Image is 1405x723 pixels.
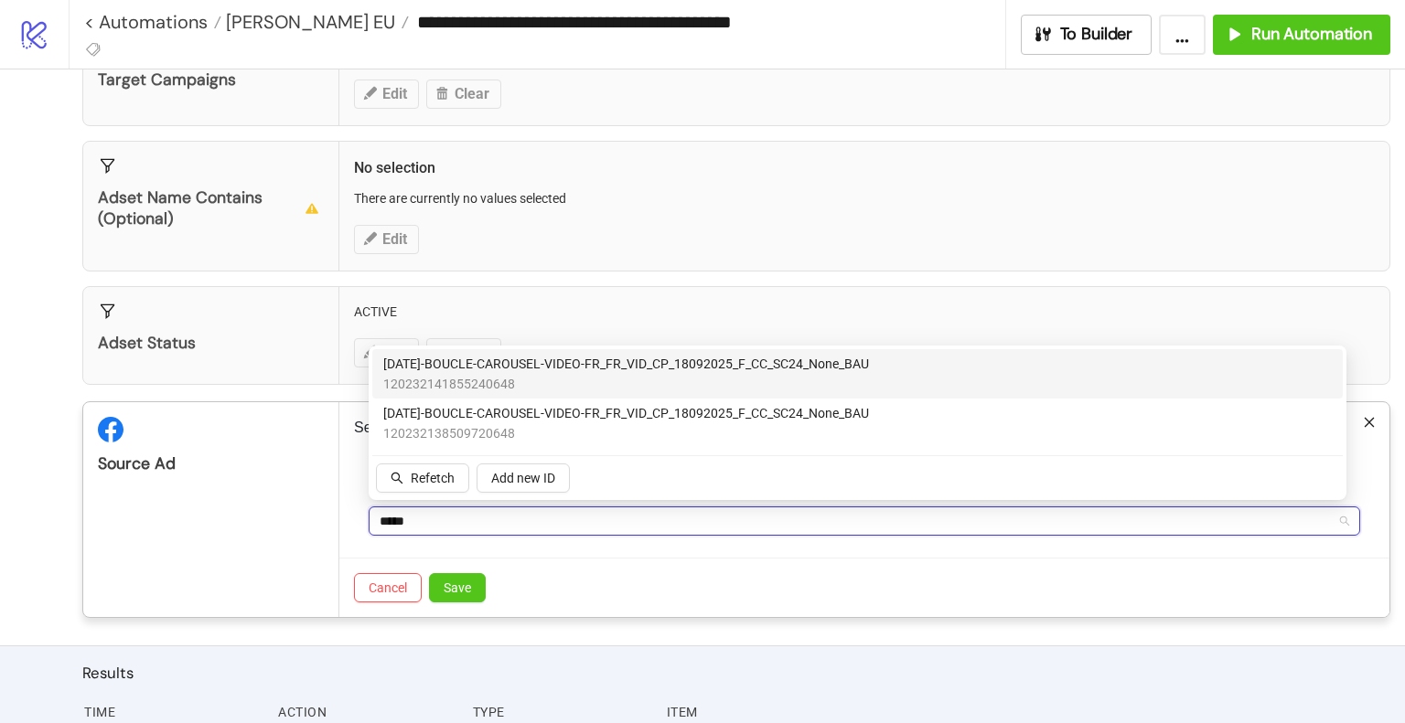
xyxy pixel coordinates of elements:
span: [PERSON_NAME] EU [221,10,395,34]
span: [DATE]-BOUCLE-CAROUSEL-VIDEO-FR_FR_VID_CP_18092025_F_CC_SC24_None_BAU [383,403,869,423]
span: [DATE]-BOUCLE-CAROUSEL-VIDEO-FR_FR_VID_CP_18092025_F_CC_SC24_None_BAU [383,354,869,374]
div: AD339-BOUCLE-CAROUSEL-VIDEO-FR_FR_VID_CP_18092025_F_CC_SC24_None_BAU [372,349,1343,399]
p: Select one or more Ads [354,417,1375,439]
span: Refetch [411,471,455,485]
button: To Builder [1021,15,1153,55]
div: AD339-BOUCLE-CAROUSEL-VIDEO-FR_FR_VID_CP_18092025_F_CC_SC24_None_BAU [372,399,1343,448]
button: Cancel [354,573,422,602]
input: Select ad ids from list [380,510,419,532]
h2: Results [82,661,1390,685]
span: 120232138509720648 [383,423,869,443]
span: To Builder [1060,24,1133,45]
a: [PERSON_NAME] EU [221,13,409,31]
button: ... [1159,15,1206,55]
button: Run Automation [1213,15,1390,55]
div: Source Ad [98,453,324,474]
span: 120232141855240648 [383,374,869,394]
span: Run Automation [1251,24,1372,45]
span: Add new ID [491,471,555,485]
span: close [1363,416,1376,429]
button: Save [429,573,486,602]
span: search [391,472,403,484]
button: Refetch [376,463,469,493]
button: Add new ID [477,463,570,493]
span: Save [444,580,471,595]
a: < Automations [84,13,221,31]
span: Cancel [369,580,407,595]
